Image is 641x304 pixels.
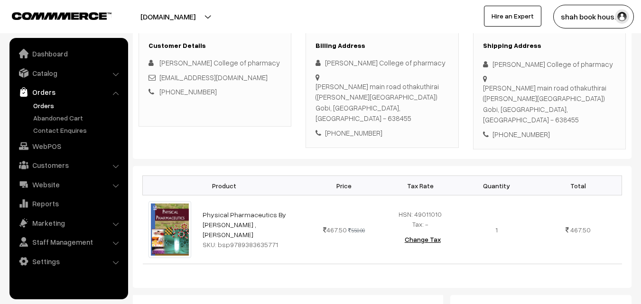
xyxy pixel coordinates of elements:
[12,157,125,174] a: Customers
[397,229,448,250] button: Change Tax
[316,57,448,68] div: [PERSON_NAME] College of pharmacy
[483,59,616,70] div: [PERSON_NAME] College of pharmacy
[615,9,629,24] img: user
[12,83,125,101] a: Orders
[535,176,622,195] th: Total
[12,64,125,82] a: Catalog
[12,195,125,212] a: Reports
[31,113,125,123] a: Abandoned Cart
[31,101,125,111] a: Orders
[12,45,125,62] a: Dashboard
[323,226,347,234] span: 467.50
[316,128,448,138] div: [PHONE_NUMBER]
[149,201,192,258] img: img55b088e376368.jpg
[483,129,616,140] div: [PHONE_NUMBER]
[570,226,591,234] span: 467.50
[348,227,365,233] strike: 550.00
[149,42,281,50] h3: Customer Details
[143,176,306,195] th: Product
[12,253,125,270] a: Settings
[12,138,125,155] a: WebPOS
[159,87,217,96] a: [PHONE_NUMBER]
[107,5,229,28] button: [DOMAIN_NAME]
[483,42,616,50] h3: Shipping Address
[382,176,458,195] th: Tax Rate
[12,12,111,19] img: COMMMERCE
[316,42,448,50] h3: Billing Address
[12,176,125,193] a: Website
[553,5,634,28] button: shah book hous…
[399,210,442,228] span: HSN: 49011010 Tax: -
[203,211,286,239] a: Physical Pharmaceutics By [PERSON_NAME] ,[PERSON_NAME]
[495,226,498,234] span: 1
[306,176,382,195] th: Price
[483,83,616,125] div: [PERSON_NAME] main road othakuthirai ([PERSON_NAME][GEOGRAPHIC_DATA]) Gobi, [GEOGRAPHIC_DATA], [G...
[12,9,95,21] a: COMMMERCE
[203,240,300,249] div: SKU: bsp9789383635771
[484,6,541,27] a: Hire an Expert
[31,125,125,135] a: Contact Enquires
[316,81,448,124] div: [PERSON_NAME] main road othakuthirai ([PERSON_NAME][GEOGRAPHIC_DATA]) Gobi, [GEOGRAPHIC_DATA], [G...
[159,58,280,67] span: [PERSON_NAME] College of pharmacy
[458,176,535,195] th: Quantity
[159,73,268,82] a: [EMAIL_ADDRESS][DOMAIN_NAME]
[12,214,125,231] a: Marketing
[12,233,125,250] a: Staff Management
